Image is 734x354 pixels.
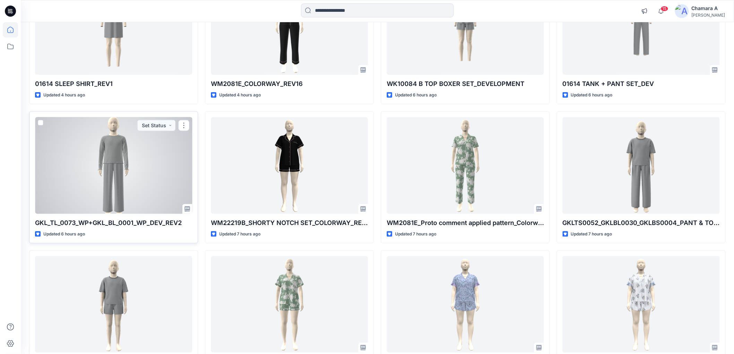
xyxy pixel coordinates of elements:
[387,79,544,89] p: WK10084 B TOP BOXER SET_DEVELOPMENT
[563,218,720,228] p: GKLTS0052_GKLBL0030_GKLBS0004_PANT & TOP_REV1
[43,231,85,238] p: Updated 6 hours ago
[692,12,725,18] div: [PERSON_NAME]
[563,256,720,353] a: GRP-01597 FAUX TIE FRONT NOTCH SET_COLORWAY_REV5
[387,256,544,353] a: GRP-01597 FAUX TIE FRONT NOTCH SET_COLORWAY_REV6
[211,117,368,214] a: WM22219B_SHORTY NOTCH SET_COLORWAY_REV16
[35,117,192,214] a: GKL_TL_0073_WP+GKL_BL_0001_WP_DEV_REV2
[563,79,720,89] p: 01614 TANK + PANT SET_DEV
[211,256,368,353] a: WM22219B-PROTO COMMENT APPLIED PATTERN_COLORWAY_REV9
[675,4,689,18] img: avatar
[35,218,192,228] p: GKL_TL_0073_WP+GKL_BL_0001_WP_DEV_REV2
[387,117,544,214] a: WM2081E_Proto comment applied pattern_Colorway_REV8
[571,92,613,99] p: Updated 6 hours ago
[43,92,85,99] p: Updated 4 hours ago
[35,79,192,89] p: 01614 SLEEP SHIRT_REV1
[395,231,436,238] p: Updated 7 hours ago
[661,6,668,11] span: 15
[211,218,368,228] p: WM22219B_SHORTY NOTCH SET_COLORWAY_REV16
[219,92,261,99] p: Updated 4 hours ago
[387,218,544,228] p: WM2081E_Proto comment applied pattern_Colorway_REV8
[219,231,261,238] p: Updated 7 hours ago
[571,231,612,238] p: Updated 7 hours ago
[395,92,437,99] p: Updated 6 hours ago
[211,79,368,89] p: WM2081E_COLORWAY_REV16
[692,4,725,12] div: Chamara A
[35,256,192,353] a: GKLTS0052_GKLBL0030_GKLBS0004_SHORT & TOP_REV1
[563,117,720,214] a: GKLTS0052_GKLBL0030_GKLBS0004_PANT & TOP_REV1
